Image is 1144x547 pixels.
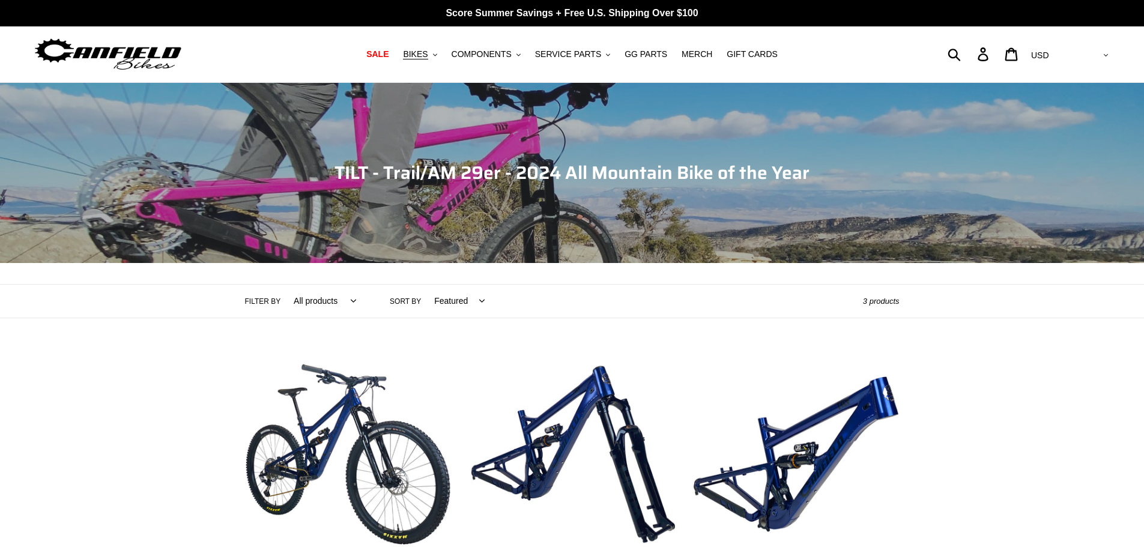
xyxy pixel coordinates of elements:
[33,35,183,73] img: Canfield Bikes
[954,41,985,67] input: Search
[721,46,784,62] a: GIFT CARDS
[366,49,389,59] span: SALE
[452,49,512,59] span: COMPONENTS
[682,49,712,59] span: MERCH
[727,49,778,59] span: GIFT CARDS
[360,46,395,62] a: SALE
[863,297,900,306] span: 3 products
[390,296,421,307] label: Sort by
[397,46,443,62] button: BIKES
[334,159,810,187] span: TILT - Trail/AM 29er - 2024 All Mountain Bike of the Year
[403,49,428,59] span: BIKES
[446,46,527,62] button: COMPONENTS
[625,49,667,59] span: GG PARTS
[619,46,673,62] a: GG PARTS
[529,46,616,62] button: SERVICE PARTS
[535,49,601,59] span: SERVICE PARTS
[245,296,281,307] label: Filter by
[676,46,718,62] a: MERCH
